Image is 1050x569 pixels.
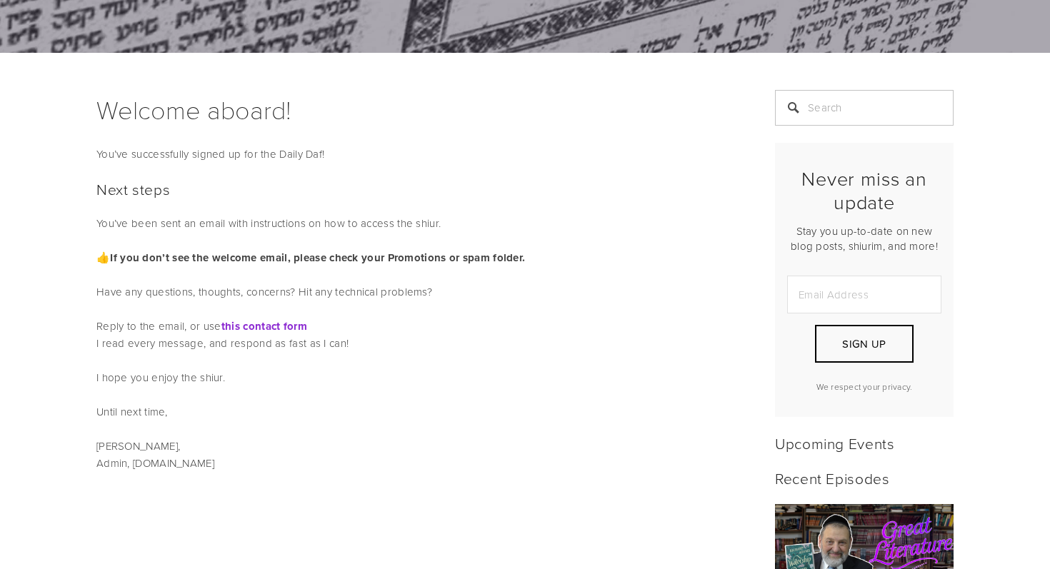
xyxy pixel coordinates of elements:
h2: Next steps [96,180,739,198]
h1: Welcome aboard! [96,90,739,129]
strong: this contact form [221,318,307,334]
strong: If you don’t see the welcome email, please check your Promotions or spam folder. [110,250,525,266]
p: Stay you up-to-date on new blog posts, shiurim, and more! [787,223,941,253]
a: this contact form [221,318,307,333]
p: Have any questions, thoughts, concerns? Hit any technical problems? Reply to the email, or use I ... [96,283,739,472]
input: Search [775,90,954,126]
p: 👍 [96,249,739,266]
h2: Upcoming Events [775,434,954,452]
p: We respect your privacy. [787,381,941,393]
p: You’ve been sent an email with instructions on how to access the shiur. [96,215,739,232]
button: Sign Up [815,325,914,363]
h2: Recent Episodes [775,469,954,487]
input: Email Address [787,276,941,313]
h2: Never miss an update [787,167,941,213]
p: You’ve successfully signed up for the Daily Daf! [96,146,739,163]
span: Sign Up [842,336,886,351]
